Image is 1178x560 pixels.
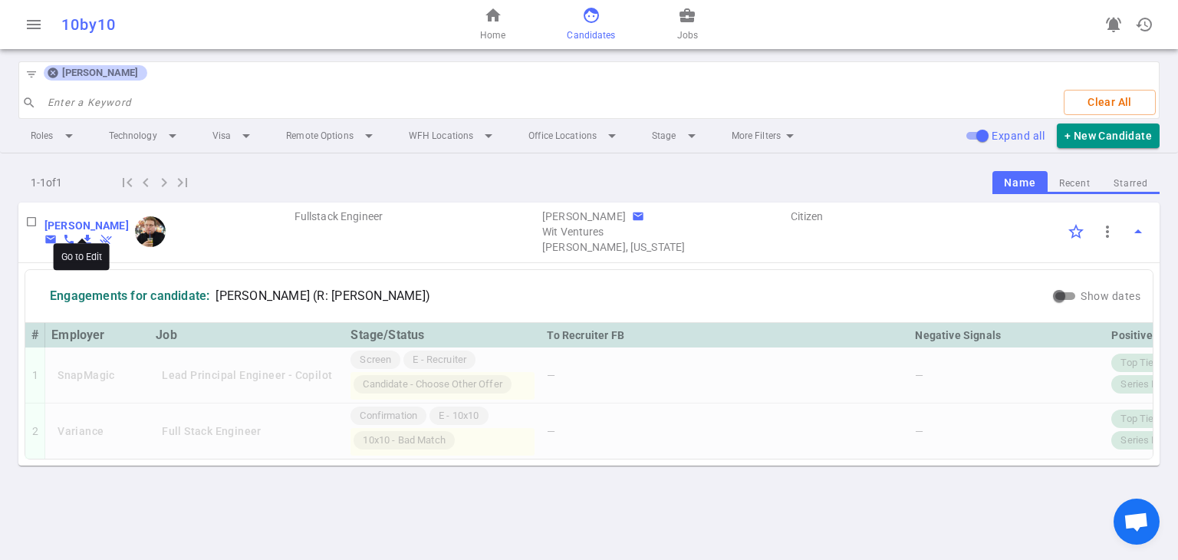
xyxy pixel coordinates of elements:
[1064,90,1156,115] button: Clear All
[1135,15,1153,34] span: history
[18,9,49,40] button: Open menu
[44,218,129,233] a: Go to Edit
[1048,173,1102,194] button: Recent
[44,219,129,232] b: [PERSON_NAME]
[915,367,1099,383] div: —
[567,6,615,43] a: Candidates
[25,348,45,404] td: 1
[293,203,541,255] td: Roles
[1037,203,1160,255] td: Options
[1114,499,1160,545] a: Open chat
[541,404,909,459] td: —
[44,233,57,245] span: email
[357,433,452,448] span: 10x10 - Bad Match
[354,353,397,367] span: Screen
[1114,356,1178,371] span: Top Tier VC
[54,243,110,270] div: Go to Edit
[1102,173,1160,194] button: Starred
[677,6,698,43] a: Jobs
[50,288,209,304] div: Engagements for candidate:
[1129,9,1160,40] button: Open history
[22,96,36,110] span: search
[678,6,696,25] span: business_center
[582,6,601,25] span: face
[1123,216,1153,247] button: Toggle Expand/Collapse
[25,323,45,348] th: #
[1098,222,1117,241] span: more_vert
[135,216,166,247] img: b391aa0a1f8c55d4ea4517fb3187cca3
[357,377,508,392] span: Candidate - Choose Other Offer
[542,224,788,239] span: Agency
[406,353,472,367] span: E - Recruiter
[677,28,698,43] span: Jobs
[541,348,909,404] td: —
[992,130,1045,142] span: Expand all
[397,122,510,150] li: WFH Locations
[1098,9,1129,40] a: Go to see announcements
[18,170,118,195] div: 1 - 1 of 1
[567,28,615,43] span: Candidates
[433,409,485,423] span: E - 10x10
[274,122,390,150] li: Remote Options
[632,210,644,222] button: Copy Recruiter email
[542,239,788,255] span: Candidate Recruiters
[632,210,644,222] span: email
[61,15,387,34] div: 10by10
[516,122,633,150] li: Office Locations
[640,122,713,150] li: Stage
[150,323,344,348] th: Job
[719,122,811,150] li: More Filters
[484,6,502,25] span: home
[97,122,194,150] li: Technology
[1060,216,1092,248] div: Click to Starred
[200,122,268,150] li: Visa
[1057,124,1160,149] button: + New Candidate
[547,326,903,344] div: To Recruiter FB
[25,404,45,459] td: 2
[915,423,1099,439] div: —
[25,15,43,34] span: menu
[25,68,38,81] span: filter_list
[789,203,1038,255] td: Visa
[1114,412,1178,427] span: Top Tier VC
[45,323,150,348] th: Employer
[480,6,505,43] a: Home
[56,67,144,79] span: [PERSON_NAME]
[1129,222,1147,241] span: arrow_drop_up
[1104,15,1123,34] span: notifications_active
[542,209,626,224] div: Recruiter
[1081,290,1140,302] span: Show dates
[915,326,1099,344] div: Negative Signals
[18,122,90,150] li: Roles
[354,409,423,423] span: Confirmation
[44,233,57,245] button: Copy Candidate email
[992,171,1047,195] button: Name
[480,28,505,43] span: Home
[216,288,430,304] span: [PERSON_NAME] (R: [PERSON_NAME])
[344,323,541,348] th: Stage/Status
